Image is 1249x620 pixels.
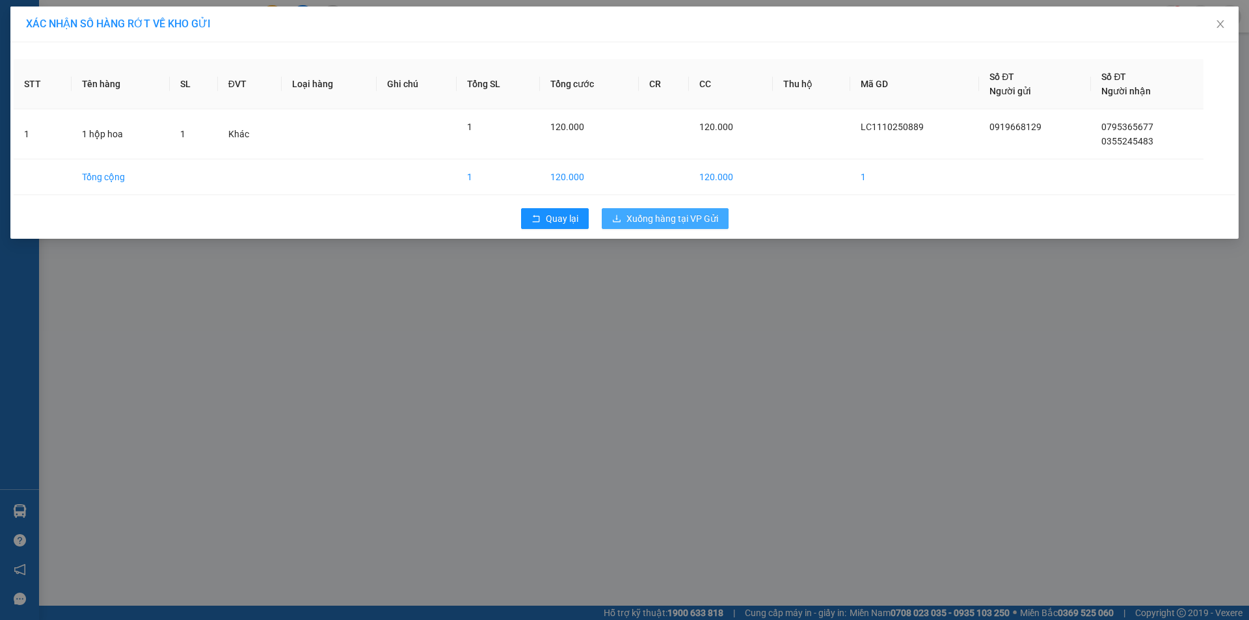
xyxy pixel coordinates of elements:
[180,129,185,139] span: 1
[72,59,170,109] th: Tên hàng
[550,122,584,132] span: 120.000
[26,18,211,30] span: XÁC NHẬN SỐ HÀNG RỚT VỀ KHO GỬI
[773,59,850,109] th: Thu hộ
[689,59,773,109] th: CC
[1101,86,1151,96] span: Người nhận
[540,159,639,195] td: 120.000
[861,122,924,132] span: LC1110250889
[377,59,457,109] th: Ghi chú
[989,86,1031,96] span: Người gửi
[850,159,979,195] td: 1
[850,59,979,109] th: Mã GD
[72,109,170,159] td: 1 hộp hoa
[989,122,1041,132] span: 0919668129
[1101,72,1126,82] span: Số ĐT
[1202,7,1239,43] button: Close
[1101,122,1153,132] span: 0795365677
[521,208,589,229] button: rollbackQuay lại
[699,122,733,132] span: 120.000
[639,59,689,109] th: CR
[540,59,639,109] th: Tổng cước
[14,109,72,159] td: 1
[457,159,540,195] td: 1
[218,109,282,159] td: Khác
[1215,19,1226,29] span: close
[626,211,718,226] span: Xuống hàng tại VP Gửi
[546,211,578,226] span: Quay lại
[689,159,773,195] td: 120.000
[170,59,218,109] th: SL
[612,214,621,224] span: download
[457,59,540,109] th: Tổng SL
[72,159,170,195] td: Tổng cộng
[282,59,377,109] th: Loại hàng
[14,59,72,109] th: STT
[602,208,729,229] button: downloadXuống hàng tại VP Gửi
[1101,136,1153,146] span: 0355245483
[531,214,541,224] span: rollback
[989,72,1014,82] span: Số ĐT
[467,122,472,132] span: 1
[218,59,282,109] th: ĐVT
